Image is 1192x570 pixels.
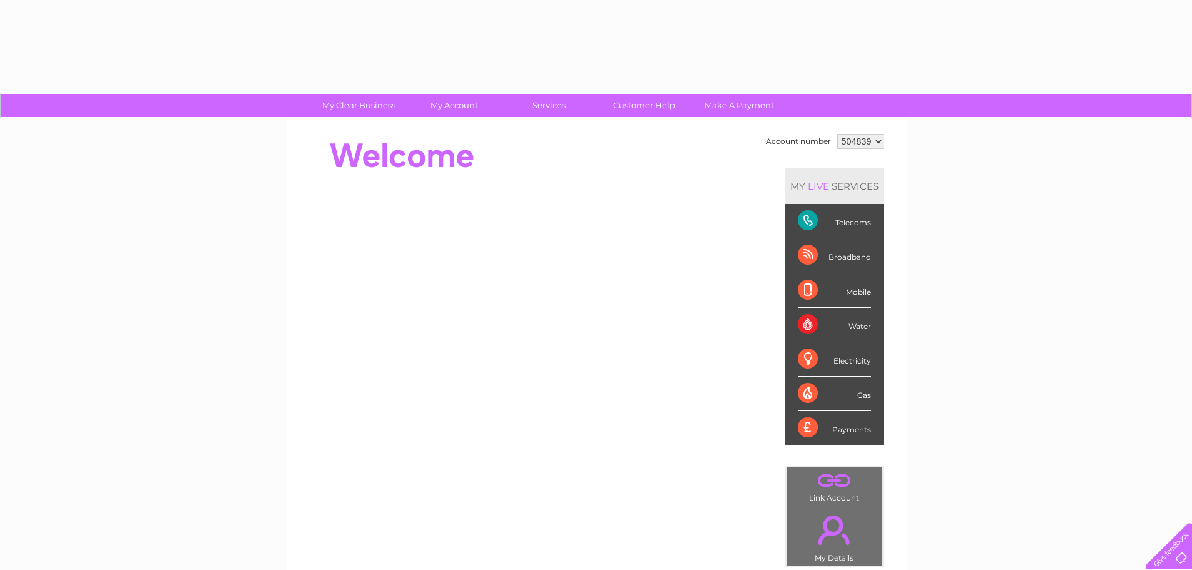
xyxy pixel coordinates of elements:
[798,411,871,445] div: Payments
[798,238,871,273] div: Broadband
[798,204,871,238] div: Telecoms
[593,94,696,117] a: Customer Help
[402,94,506,117] a: My Account
[688,94,791,117] a: Make A Payment
[798,377,871,411] div: Gas
[798,308,871,342] div: Water
[805,180,832,192] div: LIVE
[785,168,884,204] div: MY SERVICES
[798,273,871,308] div: Mobile
[763,131,834,152] td: Account number
[790,508,879,552] a: .
[497,94,601,117] a: Services
[798,342,871,377] div: Electricity
[786,505,883,566] td: My Details
[790,470,879,492] a: .
[786,466,883,506] td: Link Account
[307,94,410,117] a: My Clear Business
